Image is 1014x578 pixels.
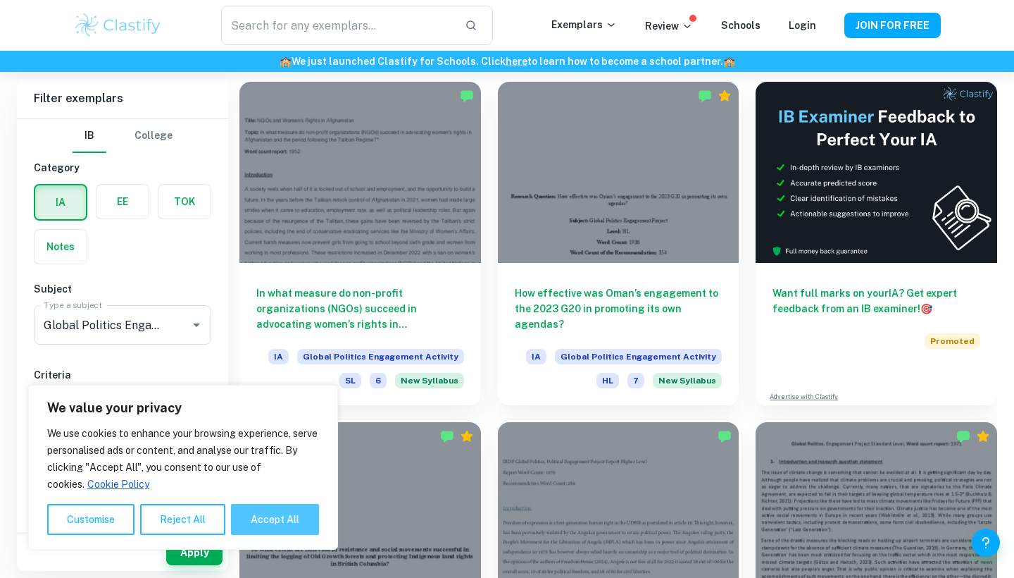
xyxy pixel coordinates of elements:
[498,82,739,405] a: How effective was Oman’s engagement to the 2023 G20 in promoting its own agendas?IAGlobal Politic...
[17,79,228,118] h6: Filter exemplars
[653,373,722,388] span: New Syllabus
[972,529,1000,557] button: Help and Feedback
[221,6,453,45] input: Search for any exemplars...
[770,392,838,402] a: Advertise with Clastify
[34,281,211,297] h6: Subject
[73,119,106,153] button: IB
[73,11,163,39] img: Clastify logo
[718,89,732,103] div: Premium
[698,89,712,103] img: Marked
[35,185,86,219] button: IA
[653,373,722,388] div: Starting from the May 2026 session, the Global Politics Engagement Activity requirements have cha...
[370,373,387,388] span: 6
[555,349,722,364] span: Global Politics Engagement Activity
[395,373,464,388] div: Starting from the May 2026 session, the Global Politics Engagement Activity requirements have cha...
[339,373,361,388] span: SL
[187,315,206,335] button: Open
[596,373,619,388] span: HL
[297,349,464,364] span: Global Politics Engagement Activity
[34,367,211,383] h6: Criteria
[956,429,970,443] img: Marked
[231,504,319,535] button: Accept All
[645,18,693,34] p: Review
[526,349,546,364] span: IA
[844,13,941,38] button: JOIN FOR FREE
[140,504,225,535] button: Reject All
[515,285,722,332] h6: How effective was Oman’s engagement to the 2023 G20 in promoting its own agendas?
[3,54,1011,69] h6: We just launched Clastify for Schools. Click to learn how to become a school partner.
[47,504,134,535] button: Customise
[772,285,980,316] h6: Want full marks on your IA ? Get expert feedback from an IB examiner!
[256,285,464,332] h6: In what measure do non-profit organizations (NGOs) succeed in advocating women’s rights in [GEOGR...
[627,373,644,388] span: 7
[756,82,997,263] img: Thumbnail
[239,82,481,405] a: In what measure do non-profit organizations (NGOs) succeed in advocating women’s rights in [GEOGR...
[718,429,732,443] img: Marked
[134,119,173,153] button: College
[920,303,932,314] span: 🎯
[47,400,319,417] p: We value your privacy
[440,429,454,443] img: Marked
[166,540,223,565] button: Apply
[723,56,735,67] span: 🏫
[551,17,617,32] p: Exemplars
[96,185,149,219] button: EE
[756,82,997,405] a: Want full marks on yourIA? Get expert feedback from an IB examiner!PromotedAdvertise with Clastify
[976,429,990,443] div: Premium
[460,429,474,443] div: Premium
[721,20,760,31] a: Schools
[395,373,464,388] span: New Syllabus
[158,185,211,219] button: TOK
[73,119,173,153] div: Filter type choice
[44,299,102,311] label: Type a subject
[925,333,980,349] span: Promoted
[87,478,150,491] a: Cookie Policy
[35,230,87,264] button: Notes
[506,56,527,67] a: here
[280,56,292,67] span: 🏫
[460,89,474,103] img: Marked
[34,160,211,176] h6: Category
[28,385,338,550] div: We value your privacy
[789,20,816,31] a: Login
[47,425,319,493] p: We use cookies to enhance your browsing experience, serve personalised ads or content, and analys...
[268,349,289,364] span: IA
